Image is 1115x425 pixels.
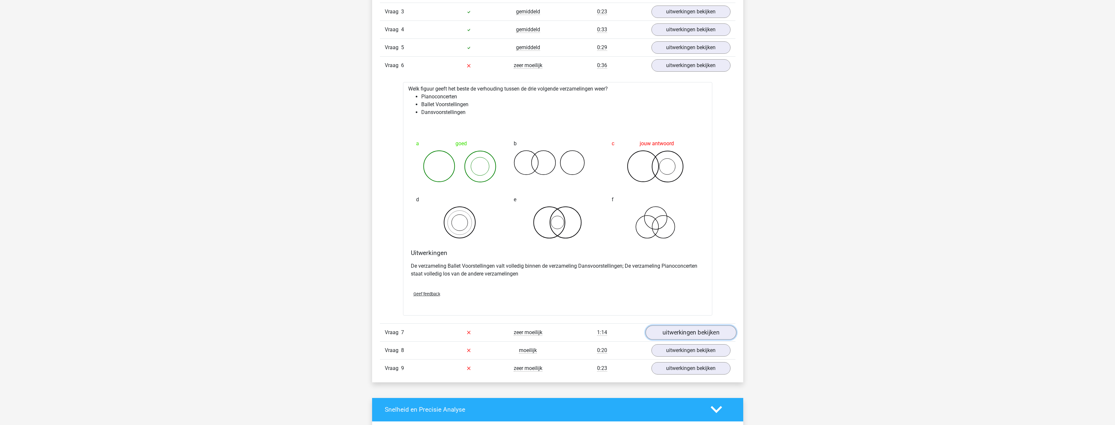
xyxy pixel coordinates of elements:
[514,193,516,206] span: e
[421,101,707,108] li: Ballet Voorstellingen
[651,6,731,18] a: uitwerkingen bekijken
[516,8,540,15] span: gemiddeld
[597,26,607,33] span: 0:33
[514,329,542,336] span: zeer moeilijk
[645,325,736,340] a: uitwerkingen bekijken
[385,406,701,413] h4: Snelheid en Precisie Analyse
[403,82,712,315] div: Welk figuur geeft het beste de verhouding tussen de drie volgende verzamelingen weer?
[385,364,401,372] span: Vraag
[385,329,401,336] span: Vraag
[401,365,404,371] span: 9
[416,193,419,206] span: d
[413,291,440,296] span: Geef feedback
[597,8,607,15] span: 0:23
[421,93,707,101] li: Pianoconcerten
[597,329,607,336] span: 1:14
[597,365,607,372] span: 0:23
[514,365,542,372] span: zeer moeilijk
[516,26,540,33] span: gemiddeld
[401,347,404,353] span: 8
[385,62,401,69] span: Vraag
[597,347,607,354] span: 0:20
[385,347,401,354] span: Vraag
[612,193,614,206] span: f
[385,8,401,16] span: Vraag
[516,44,540,51] span: gemiddeld
[401,329,404,335] span: 7
[514,137,517,150] span: b
[411,249,704,257] h4: Uitwerkingen
[401,8,404,15] span: 3
[651,362,731,375] a: uitwerkingen bekijken
[514,62,542,69] span: zeer moeilijk
[401,44,404,50] span: 5
[612,137,614,150] span: c
[385,26,401,34] span: Vraag
[651,344,731,357] a: uitwerkingen bekijken
[401,26,404,33] span: 4
[612,137,699,150] div: jouw antwoord
[597,44,607,51] span: 0:29
[651,59,731,72] a: uitwerkingen bekijken
[597,62,607,69] span: 0:36
[411,262,704,278] p: De verzameling Ballet Voorstellingen valt volledig binnen de verzameling Dansvoorstellingen; De v...
[401,62,404,68] span: 6
[416,137,419,150] span: a
[519,347,537,354] span: moeilijk
[651,23,731,36] a: uitwerkingen bekijken
[421,108,707,116] li: Dansvoorstellingen
[385,44,401,51] span: Vraag
[416,137,504,150] div: goed
[651,41,731,54] a: uitwerkingen bekijken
